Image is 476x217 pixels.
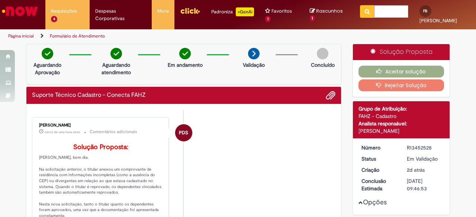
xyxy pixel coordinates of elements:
a: Formulário de Atendimento [50,33,105,39]
span: Requisições [51,7,77,15]
ul: Trilhas de página [6,29,312,43]
div: FAHZ - Cadastro [358,112,444,120]
div: R13452528 [407,144,441,151]
p: Em andamento [168,61,203,69]
h2: Suporte Técnico Cadastro - Conecta FAHZ Histórico de tíquete [32,92,146,99]
img: check-circle-green.png [42,48,53,59]
span: Favoritos [271,7,292,15]
span: cerca de uma hora atrás [45,130,80,134]
div: Priscila De Souza Moreira [175,124,192,141]
span: PDS [179,124,188,142]
button: Rejeitar Solução [358,79,444,91]
div: [PERSON_NAME] [39,123,163,128]
p: +GenAi [236,7,254,16]
b: Solução Proposta: [73,143,128,151]
dt: Número [356,144,402,151]
span: 1 [265,16,271,22]
span: [PERSON_NAME] [419,17,457,24]
img: img-circle-grey.png [317,48,328,59]
button: Pesquisar [360,5,374,18]
small: Comentários adicionais [90,129,137,135]
img: ServiceNow [1,4,39,19]
img: check-circle-green.png [179,48,191,59]
button: Adicionar anexos [326,91,335,100]
span: 4 [51,16,57,22]
a: Rascunhos [310,8,349,22]
a: Página inicial [8,33,34,39]
span: Rascunhos [316,7,343,14]
div: Solução Proposta [353,44,450,60]
dt: Conclusão Estimada [356,177,402,192]
span: 1 [310,15,315,22]
p: Aguardando atendimento [98,61,134,76]
div: [DATE] 09:46:53 [407,177,441,192]
dt: Criação [356,166,402,174]
span: More [157,7,169,15]
img: arrow-next.png [248,48,260,59]
div: Padroniza [211,7,254,16]
span: Despesas Corporativas [95,7,146,22]
div: [PERSON_NAME] [358,127,444,135]
div: Grupo de Atribuição: [358,105,444,112]
p: Validação [243,61,265,69]
time: 27/08/2025 13:46:50 [407,167,425,173]
img: check-circle-green.png [110,48,122,59]
button: Aceitar solução [358,66,444,78]
p: Concluído [311,61,335,69]
div: Analista responsável: [358,120,444,127]
span: 2d atrás [407,167,425,173]
img: click_logo_yellow_360x200.png [180,5,200,16]
span: FB [423,9,427,13]
time: 29/08/2025 08:48:30 [45,130,80,134]
p: Aguardando Aprovação [29,61,65,76]
div: 27/08/2025 13:46:50 [407,166,441,174]
div: Em Validação [407,155,441,162]
dt: Status [356,155,402,162]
